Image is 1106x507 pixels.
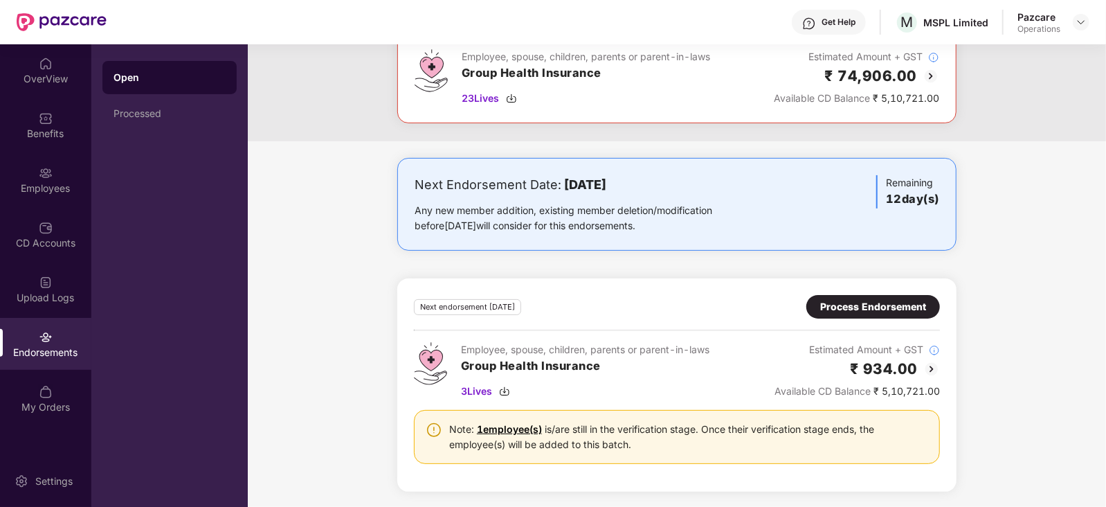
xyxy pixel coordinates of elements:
[802,17,816,30] img: svg+xml;base64,PHN2ZyBpZD0iSGVscC0zMngzMiIgeG1sbnM9Imh0dHA6Ly93d3cudzMub3JnLzIwMDAvc3ZnIiB3aWR0aD...
[564,177,606,192] b: [DATE]
[774,92,870,104] span: Available CD Balance
[461,342,709,357] div: Employee, spouse, children, parents or parent-in-laws
[415,49,448,92] img: svg+xml;base64,PHN2ZyB4bWxucz0iaHR0cDovL3d3dy53My5vcmcvMjAwMC9zdmciIHdpZHRoPSI0Ny43MTQiIGhlaWdodD...
[461,384,492,399] span: 3 Lives
[1017,24,1060,35] div: Operations
[39,112,53,125] img: svg+xml;base64,PHN2ZyBpZD0iQmVuZWZpdHMiIHhtbG5zPSJodHRwOi8vd3d3LnczLm9yZy8yMDAwL3N2ZyIgd2lkdGg9Ij...
[17,13,107,31] img: New Pazcare Logo
[114,71,226,84] div: Open
[39,330,53,344] img: svg+xml;base64,PHN2ZyBpZD0iRW5kb3JzZW1lbnRzIiB4bWxucz0iaHR0cDovL3d3dy53My5vcmcvMjAwMC9zdmciIHdpZH...
[825,64,918,87] h2: ₹ 74,906.00
[1076,17,1087,28] img: svg+xml;base64,PHN2ZyBpZD0iRHJvcGRvd24tMzJ4MzIiIHhtbG5zPSJodHRwOi8vd3d3LnczLm9yZy8yMDAwL3N2ZyIgd2...
[462,64,710,82] h3: Group Health Insurance
[15,474,28,488] img: svg+xml;base64,PHN2ZyBpZD0iU2V0dGluZy0yMHgyMCIgeG1sbnM9Imh0dHA6Ly93d3cudzMub3JnLzIwMDAvc3ZnIiB3aW...
[39,385,53,399] img: svg+xml;base64,PHN2ZyBpZD0iTXlfT3JkZXJzIiBkYXRhLW5hbWU9Ik15IE9yZGVycyIgeG1sbnM9Imh0dHA6Ly93d3cudz...
[114,108,226,119] div: Processed
[923,361,940,377] img: svg+xml;base64,PHN2ZyBpZD0iQmFjay0yMHgyMCIgeG1sbnM9Imh0dHA6Ly93d3cudzMub3JnLzIwMDAvc3ZnIiB3aWR0aD...
[461,357,709,375] h3: Group Health Insurance
[901,14,914,30] span: M
[923,16,988,29] div: MSPL Limited
[886,190,939,208] h3: 12 day(s)
[415,175,756,195] div: Next Endorsement Date:
[774,342,940,357] div: Estimated Amount + GST
[39,166,53,180] img: svg+xml;base64,PHN2ZyBpZD0iRW1wbG95ZWVzIiB4bWxucz0iaHR0cDovL3d3dy53My5vcmcvMjAwMC9zdmciIHdpZHRoPS...
[928,52,939,63] img: svg+xml;base64,PHN2ZyBpZD0iSW5mb18tXzMyeDMyIiBkYXRhLW5hbWU9IkluZm8gLSAzMngzMiIgeG1sbnM9Imh0dHA6Ly...
[774,384,940,399] div: ₹ 5,10,721.00
[506,93,517,104] img: svg+xml;base64,PHN2ZyBpZD0iRG93bmxvYWQtMzJ4MzIiIHhtbG5zPSJodHRwOi8vd3d3LnczLm9yZy8yMDAwL3N2ZyIgd2...
[414,299,521,315] div: Next endorsement [DATE]
[39,221,53,235] img: svg+xml;base64,PHN2ZyBpZD0iQ0RfQWNjb3VudHMiIGRhdGEtbmFtZT0iQ0QgQWNjb3VudHMiIHhtbG5zPSJodHRwOi8vd3...
[499,386,510,397] img: svg+xml;base64,PHN2ZyBpZD0iRG93bmxvYWQtMzJ4MzIiIHhtbG5zPSJodHRwOi8vd3d3LnczLm9yZy8yMDAwL3N2ZyIgd2...
[415,203,756,233] div: Any new member addition, existing member deletion/modification before [DATE] will consider for th...
[477,423,542,435] a: 1 employee(s)
[462,49,710,64] div: Employee, spouse, children, parents or parent-in-laws
[462,91,499,106] span: 23 Lives
[39,276,53,290] img: svg+xml;base64,PHN2ZyBpZD0iVXBsb2FkX0xvZ3MiIGRhdGEtbmFtZT0iVXBsb2FkIExvZ3MiIHhtbG5zPSJodHRwOi8vd3...
[31,474,77,488] div: Settings
[414,342,447,385] img: svg+xml;base64,PHN2ZyB4bWxucz0iaHR0cDovL3d3dy53My5vcmcvMjAwMC9zdmciIHdpZHRoPSI0Ny43MTQiIGhlaWdodD...
[449,422,928,452] div: Note: is/are still in the verification stage. Once their verification stage ends, the employee(s)...
[929,345,940,356] img: svg+xml;base64,PHN2ZyBpZD0iSW5mb18tXzMyeDMyIiBkYXRhLW5hbWU9IkluZm8gLSAzMngzMiIgeG1sbnM9Imh0dHA6Ly...
[1017,10,1060,24] div: Pazcare
[426,422,442,438] img: svg+xml;base64,PHN2ZyBpZD0iV2FybmluZ18tXzI0eDI0IiBkYXRhLW5hbWU9Ildhcm5pbmcgLSAyNHgyNCIgeG1sbnM9Im...
[820,299,926,314] div: Process Endorsement
[774,91,939,106] div: ₹ 5,10,721.00
[923,68,939,84] img: svg+xml;base64,PHN2ZyBpZD0iQmFjay0yMHgyMCIgeG1sbnM9Imh0dHA6Ly93d3cudzMub3JnLzIwMDAvc3ZnIiB3aWR0aD...
[39,57,53,71] img: svg+xml;base64,PHN2ZyBpZD0iSG9tZSIgeG1sbnM9Imh0dHA6Ly93d3cudzMub3JnLzIwMDAvc3ZnIiB3aWR0aD0iMjAiIG...
[822,17,855,28] div: Get Help
[850,357,918,380] h2: ₹ 934.00
[876,175,939,208] div: Remaining
[774,49,939,64] div: Estimated Amount + GST
[774,385,871,397] span: Available CD Balance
